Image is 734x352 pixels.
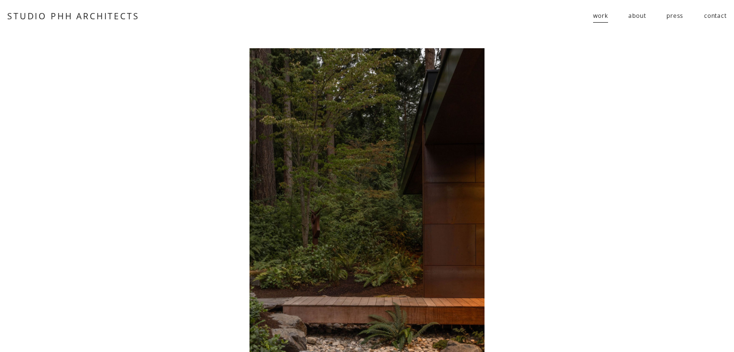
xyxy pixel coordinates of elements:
a: about [628,8,646,24]
a: STUDIO PHH ARCHITECTS [7,10,139,22]
a: folder dropdown [593,8,608,24]
span: work [593,9,608,23]
a: contact [704,8,727,24]
a: press [666,8,683,24]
